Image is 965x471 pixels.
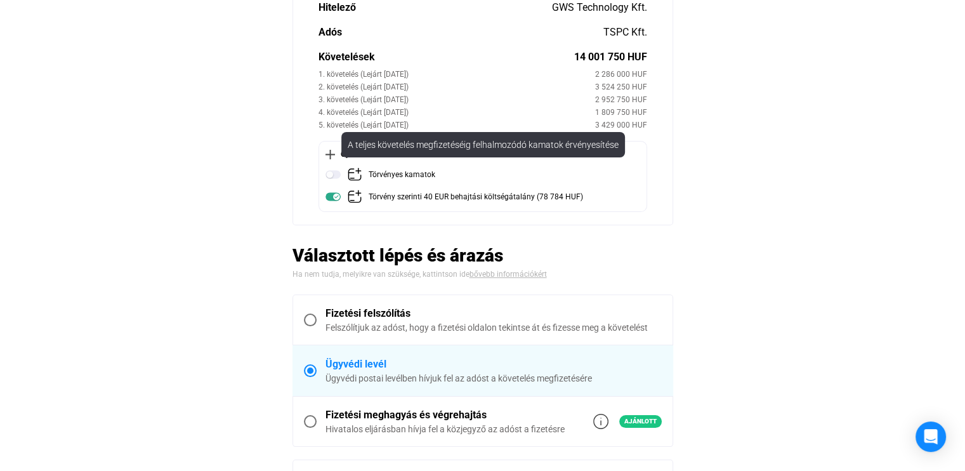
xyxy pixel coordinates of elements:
[595,106,647,119] div: 1 809 750 HUF
[318,81,595,93] div: 2. követelés (Lejárt [DATE])
[603,25,647,40] div: TSPC Kft.
[318,93,595,106] div: 3. követelés (Lejárt [DATE])
[325,372,662,385] div: Ügyvédi postai levélben hívjuk fel az adóst a követelés megfizetésére
[347,189,362,204] img: add-claim
[318,25,603,40] div: Adós
[325,357,662,372] div: Ügyvédi levél
[595,93,647,106] div: 2 952 750 HUF
[593,414,608,429] img: info-grey-outline
[325,321,662,334] div: Felszólítjuk az adóst, hogy a fizetési oldalon tekintse át és fizesse meg a követelést
[619,415,662,428] span: Ajánlott
[574,50,647,65] div: 14 001 750 HUF
[595,119,647,131] div: 3 429 000 HUF
[369,167,435,183] div: Törvényes kamatok
[318,50,574,65] div: Követelések
[292,244,673,267] h2: Választott lépés és árazás
[595,68,647,81] div: 2 286 000 HUF
[318,119,595,131] div: 5. követelés (Lejárt [DATE])
[325,150,335,159] img: plus-black
[325,423,565,435] div: Hivatalos eljárásban hívja fel a közjegyző az adóst a fizetésre
[318,106,595,119] div: 4. követelés (Lejárt [DATE])
[325,408,565,423] div: Fizetési meghagyás és végrehajtás
[347,167,362,182] img: add-claim
[325,148,640,161] div: Opcionális követelések
[916,421,946,452] div: Open Intercom Messenger
[292,270,469,279] span: Ha nem tudja, melyikre van szüksége, kattintson ide
[593,414,662,429] a: info-grey-outlineAjánlott
[325,306,662,321] div: Fizetési felszólítás
[595,81,647,93] div: 3 524 250 HUF
[325,167,341,182] img: toggle-off
[469,270,547,279] a: bővebb információkért
[369,189,583,205] div: Törvény szerinti 40 EUR behajtási költségátalány (78 784 HUF)
[325,189,341,204] img: toggle-on
[318,68,595,81] div: 1. követelés (Lejárt [DATE])
[341,132,625,157] div: A teljes követelés megfizetéséig felhalmozódó kamatok érvényesítése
